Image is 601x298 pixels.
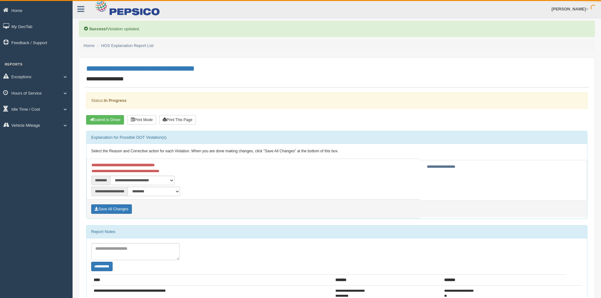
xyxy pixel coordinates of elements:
[84,43,95,48] a: Home
[86,225,587,238] div: Report Notes
[79,21,595,37] div: Violation updated.
[91,204,132,214] button: Save
[104,98,127,103] strong: In Progress
[86,115,124,125] button: Submit To Driver
[101,43,154,48] a: HOS Explanation Report List
[89,26,107,31] b: Success!
[159,115,196,125] button: Print This Page
[86,92,587,108] div: Status:
[91,262,113,271] button: Change Filter Options
[127,115,156,125] button: Print Mode
[86,131,587,144] div: Explanation for Possible DOT Violation(s)
[86,144,587,159] div: Select the Reason and Corrective action for each Violation. When you are done making changes, cli...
